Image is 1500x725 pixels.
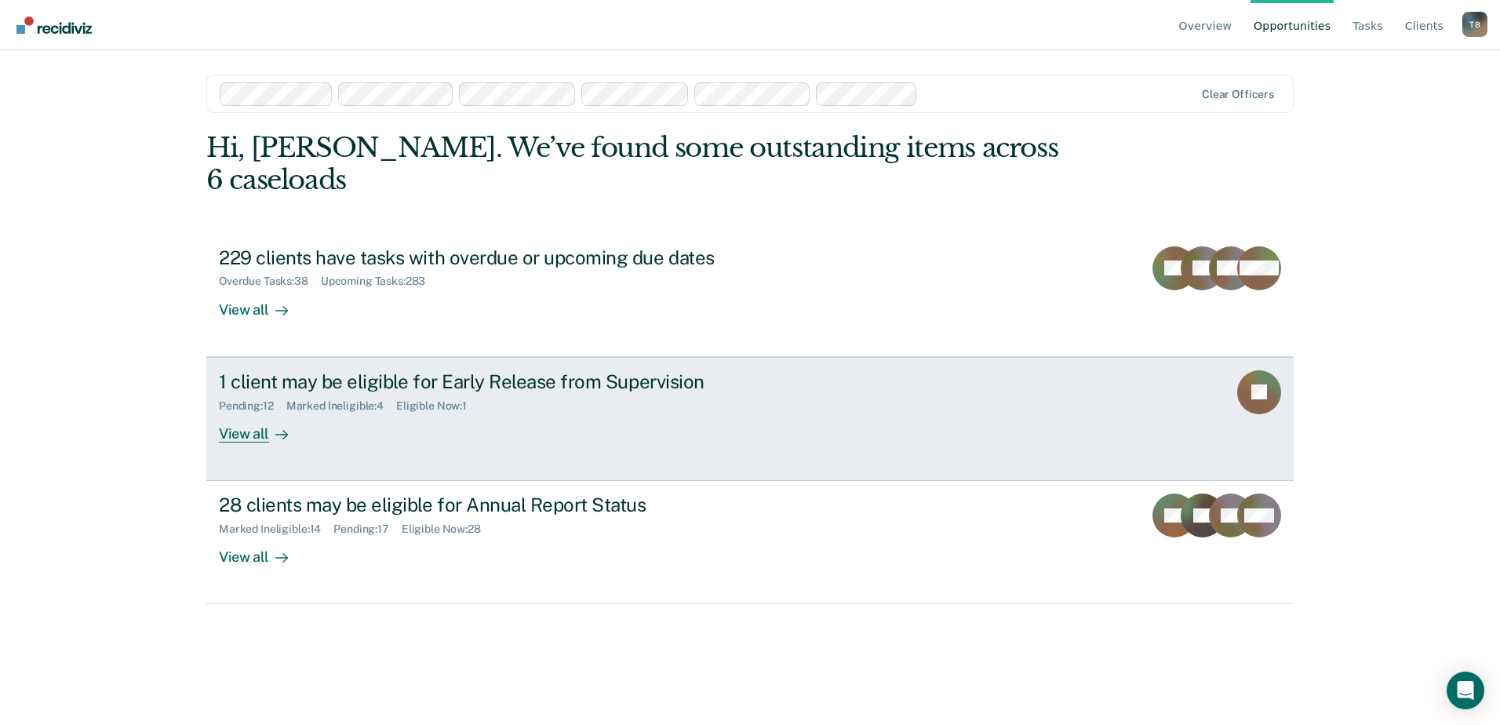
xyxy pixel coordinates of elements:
[219,399,286,413] div: Pending : 12
[16,16,92,34] img: Recidiviz
[286,399,396,413] div: Marked Ineligible : 4
[402,523,493,536] div: Eligible Now : 28
[219,536,307,567] div: View all
[206,481,1294,604] a: 28 clients may be eligible for Annual Report StatusMarked Ineligible:14Pending:17Eligible Now:28V...
[1462,12,1487,37] button: Profile dropdown button
[1202,88,1274,101] div: Clear officers
[1462,12,1487,37] div: T B
[206,132,1076,196] div: Hi, [PERSON_NAME]. We’ve found some outstanding items across 6 caseloads
[219,288,307,319] div: View all
[219,246,770,269] div: 229 clients have tasks with overdue or upcoming due dates
[219,275,321,288] div: Overdue Tasks : 38
[219,523,333,536] div: Marked Ineligible : 14
[1447,672,1484,709] div: Open Intercom Messenger
[206,234,1294,357] a: 229 clients have tasks with overdue or upcoming due datesOverdue Tasks:38Upcoming Tasks:283View all
[219,412,307,443] div: View all
[396,399,479,413] div: Eligible Now : 1
[219,494,770,516] div: 28 clients may be eligible for Annual Report Status
[206,357,1294,481] a: 1 client may be eligible for Early Release from SupervisionPending:12Marked Ineligible:4Eligible ...
[219,370,770,393] div: 1 client may be eligible for Early Release from Supervision
[333,523,402,536] div: Pending : 17
[321,275,439,288] div: Upcoming Tasks : 283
